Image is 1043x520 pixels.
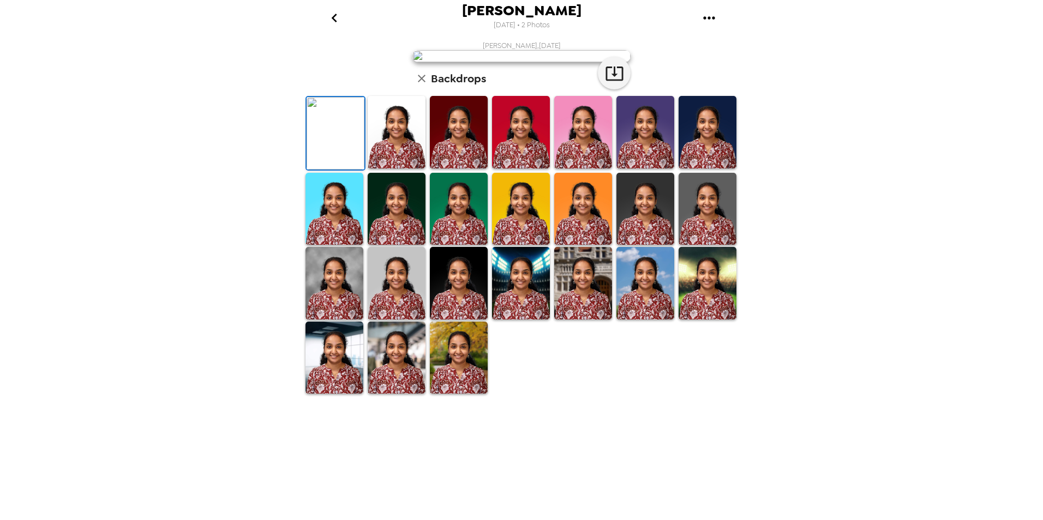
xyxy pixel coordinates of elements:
[431,70,486,87] h6: Backdrops
[483,41,561,50] span: [PERSON_NAME] , [DATE]
[494,18,550,33] span: [DATE] • 2 Photos
[412,50,631,62] img: user
[462,3,582,18] span: [PERSON_NAME]
[307,97,364,170] img: Original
